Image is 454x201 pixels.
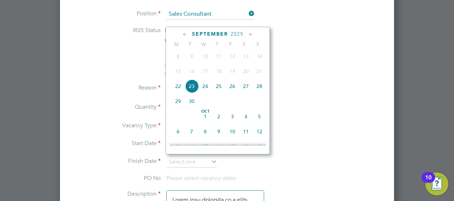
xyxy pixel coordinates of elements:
[71,175,161,182] label: PO No
[224,41,237,47] span: F
[212,50,226,63] span: 11
[171,140,185,153] span: 13
[226,65,239,78] span: 19
[71,140,161,147] label: Start Date
[226,50,239,63] span: 12
[171,65,185,78] span: 15
[71,84,161,92] label: Reason
[185,79,198,93] span: 23
[71,27,161,34] label: IR35 Status
[253,125,266,138] span: 12
[239,50,253,63] span: 13
[239,110,253,123] span: 4
[183,41,197,47] span: T
[425,172,448,195] button: Open Resource Center, 10 new notifications
[166,157,217,167] input: Select one
[226,110,239,123] span: 3
[185,94,198,108] span: 30
[237,41,251,47] span: S
[253,140,266,153] span: 19
[171,94,185,108] span: 29
[71,190,161,198] label: Description
[198,140,212,153] span: 15
[198,125,212,138] span: 8
[171,125,185,138] span: 6
[71,103,161,111] label: Quantity
[164,63,261,76] span: The status determination for this position can be updated after creating the vacancy
[231,31,243,37] span: 2025
[170,41,183,47] span: M
[166,9,254,20] input: Search for...
[198,110,212,123] span: 1
[165,27,193,33] span: Inside IR35
[253,110,266,123] span: 5
[239,140,253,153] span: 18
[185,65,198,78] span: 16
[239,79,253,93] span: 27
[226,125,239,138] span: 10
[71,10,161,17] label: Position
[192,31,228,37] span: September
[185,125,198,138] span: 7
[71,158,161,165] label: Finish Date
[226,140,239,153] span: 17
[171,50,185,63] span: 8
[425,177,432,187] div: 10
[226,79,239,93] span: 26
[171,79,185,93] span: 22
[71,122,161,129] label: Vacancy Type
[212,65,226,78] span: 18
[185,50,198,63] span: 9
[253,79,266,93] span: 28
[197,41,210,47] span: W
[212,125,226,138] span: 9
[166,175,236,182] span: Please select vacancy dates
[198,110,212,113] span: Oct
[239,65,253,78] span: 20
[251,41,264,47] span: S
[253,50,266,63] span: 14
[198,50,212,63] span: 10
[212,140,226,153] span: 16
[239,125,253,138] span: 11
[185,140,198,153] span: 14
[212,79,226,93] span: 25
[212,110,226,123] span: 2
[165,38,230,43] strong: Status Determination Statement
[210,41,224,47] span: T
[198,65,212,78] span: 17
[198,79,212,93] span: 24
[253,65,266,78] span: 21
